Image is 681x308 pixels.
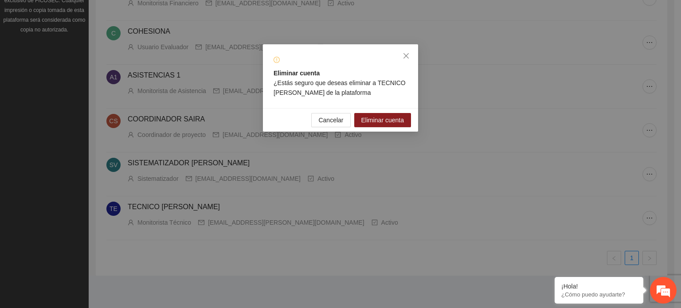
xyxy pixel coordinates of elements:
[561,291,637,298] p: ¿Cómo puedo ayudarte?
[561,283,637,290] div: ¡Hola!
[51,102,122,192] span: Estamos en línea.
[318,115,343,125] span: Cancelar
[145,4,167,26] div: Minimizar ventana de chat en vivo
[354,113,411,127] button: Eliminar cuenta
[274,79,406,96] span: ¿Estás seguro que deseas eliminar a TECNICO [PERSON_NAME] de la plataforma
[311,113,350,127] button: Cancelar
[403,52,410,59] span: close
[4,210,169,241] textarea: Escriba su mensaje y pulse “Intro”
[274,57,280,63] span: exclamation-circle
[46,45,149,57] div: Chatee con nosotros ahora
[394,44,418,68] button: Close
[361,115,404,125] span: Eliminar cuenta
[274,70,320,77] strong: Eliminar cuenta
